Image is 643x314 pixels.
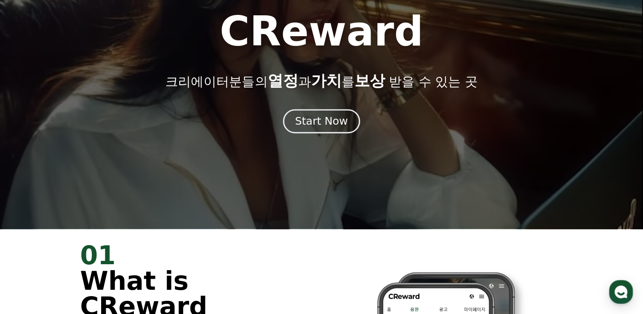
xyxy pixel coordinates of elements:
span: 열정 [267,72,298,89]
span: 보상 [354,72,385,89]
a: 대화 [56,243,110,265]
span: 가치 [311,72,341,89]
h1: CReward [220,11,423,52]
span: 홈 [27,256,32,263]
a: 설정 [110,243,163,265]
a: Start Now [285,118,358,126]
span: 대화 [78,257,88,263]
span: 설정 [131,256,142,263]
a: 홈 [3,243,56,265]
p: 크리에이터분들의 과 를 받을 수 있는 곳 [165,72,477,89]
div: 01 [80,243,312,268]
div: Start Now [295,114,348,128]
button: Start Now [283,109,360,134]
